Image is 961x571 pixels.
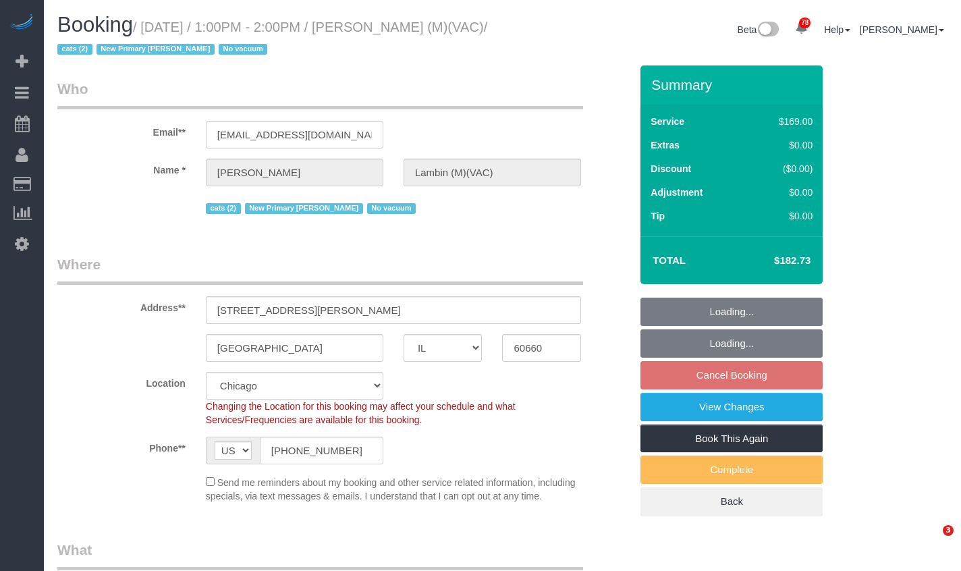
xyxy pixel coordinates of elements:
label: Adjustment [651,186,703,199]
a: View Changes [640,393,823,421]
h3: Summary [651,77,816,92]
small: / [DATE] / 1:00PM - 2:00PM / [PERSON_NAME] (M)(VAC) [57,20,487,57]
label: Service [651,115,684,128]
div: $0.00 [750,186,813,199]
legend: What [57,540,583,570]
input: Zip Code** [502,334,581,362]
div: ($0.00) [750,162,813,175]
strong: Total [653,254,686,266]
span: No vacuum [367,203,416,214]
span: Changing the Location for this booking may affect your schedule and what Services/Frequencies are... [206,401,516,425]
img: Automaid Logo [8,13,35,32]
legend: Where [57,254,583,285]
span: cats (2) [57,44,92,55]
span: 3 [943,525,954,536]
span: cats (2) [206,203,241,214]
span: New Primary [PERSON_NAME] [97,44,215,55]
span: Send me reminders about my booking and other service related information, including specials, via... [206,477,576,501]
label: Extras [651,138,680,152]
iframe: Intercom live chat [915,525,948,558]
label: Discount [651,162,691,175]
a: Book This Again [640,425,823,453]
input: First Name** [206,159,383,186]
legend: Who [57,79,583,109]
div: $0.00 [750,209,813,223]
img: New interface [757,22,779,39]
label: Location [47,372,196,390]
a: Help [824,24,850,35]
label: Tip [651,209,665,223]
span: Booking [57,13,133,36]
span: 78 [799,18,811,28]
a: [PERSON_NAME] [860,24,944,35]
h4: $182.73 [734,255,811,267]
a: Back [640,487,823,516]
a: 78 [788,13,815,43]
a: Beta [738,24,779,35]
span: No vacuum [219,44,267,55]
span: New Primary [PERSON_NAME] [245,203,363,214]
input: Last Name* [404,159,581,186]
label: Name * [47,159,196,177]
div: $169.00 [750,115,813,128]
div: $0.00 [750,138,813,152]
